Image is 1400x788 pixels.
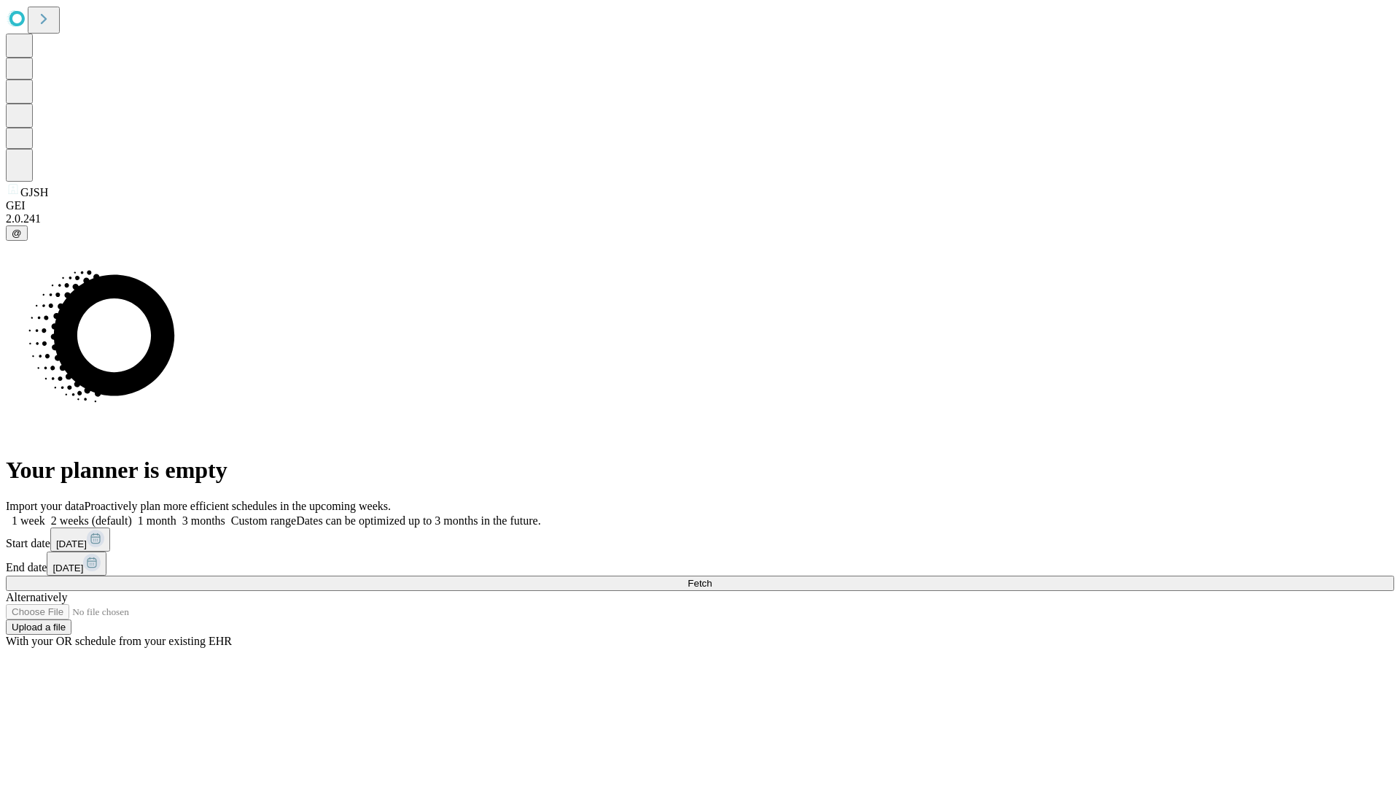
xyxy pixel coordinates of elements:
h1: Your planner is empty [6,457,1394,484]
button: [DATE] [47,552,106,576]
div: GEI [6,199,1394,212]
div: 2.0.241 [6,212,1394,225]
div: End date [6,552,1394,576]
span: GJSH [20,186,48,198]
span: 3 months [182,514,225,527]
div: Start date [6,528,1394,552]
span: With your OR schedule from your existing EHR [6,635,232,647]
button: Upload a file [6,619,71,635]
button: [DATE] [50,528,110,552]
span: Fetch [688,578,712,589]
span: Custom range [231,514,296,527]
button: @ [6,225,28,241]
span: Proactively plan more efficient schedules in the upcoming weeks. [85,500,391,512]
button: Fetch [6,576,1394,591]
span: 2 weeks (default) [51,514,132,527]
span: Import your data [6,500,85,512]
span: 1 month [138,514,176,527]
span: [DATE] [52,563,83,573]
span: @ [12,228,22,239]
span: Alternatively [6,591,67,603]
span: Dates can be optimized up to 3 months in the future. [296,514,540,527]
span: [DATE] [56,538,87,549]
span: 1 week [12,514,45,527]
